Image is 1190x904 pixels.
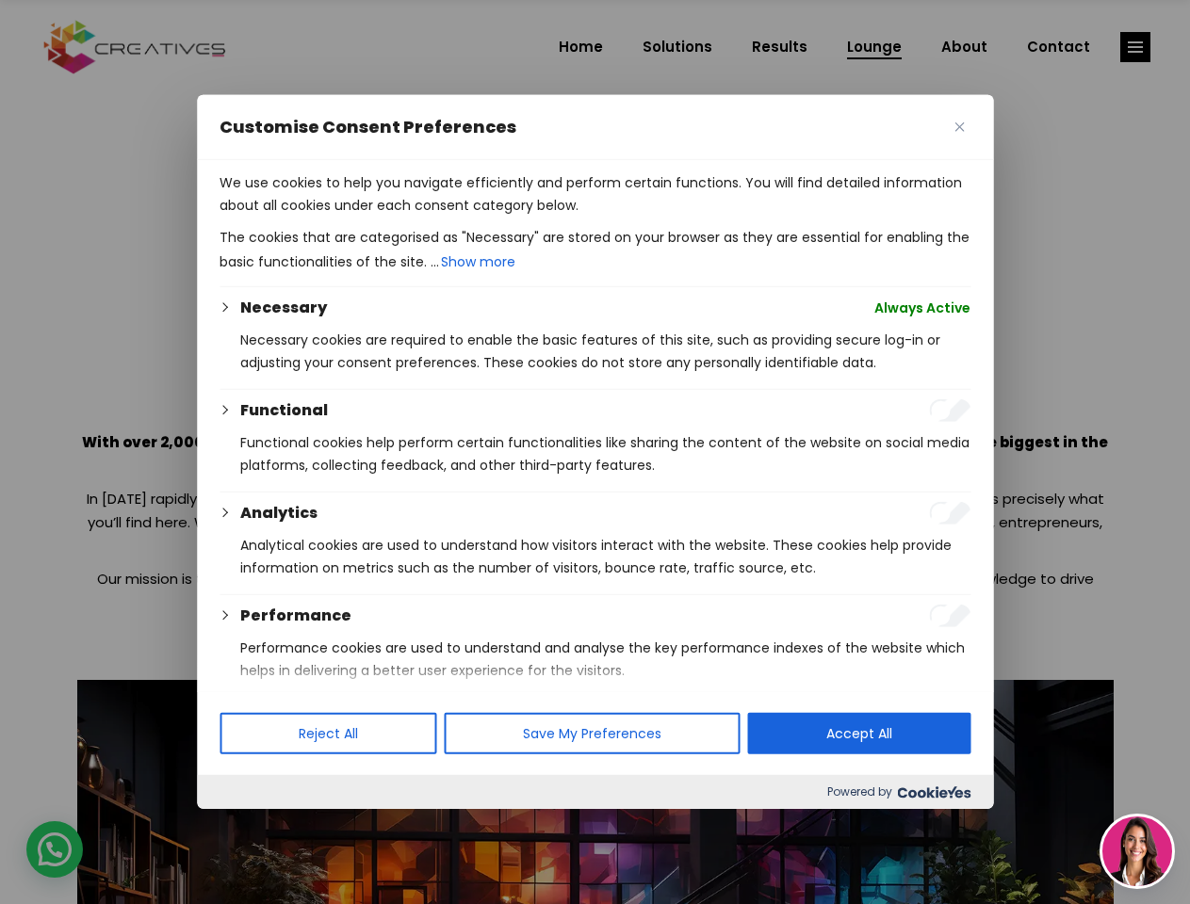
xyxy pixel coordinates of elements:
p: Performance cookies are used to understand and analyse the key performance indexes of the website... [240,637,970,682]
p: The cookies that are categorised as "Necessary" are stored on your browser as they are essential ... [220,226,970,275]
span: Always Active [874,297,970,319]
button: Show more [439,249,517,275]
img: Cookieyes logo [897,786,970,799]
p: Analytical cookies are used to understand how visitors interact with the website. These cookies h... [240,534,970,579]
button: Performance [240,605,351,627]
img: Close [954,122,964,132]
p: We use cookies to help you navigate efficiently and perform certain functions. You will find deta... [220,171,970,217]
button: Reject All [220,713,436,754]
div: Customise Consent Preferences [197,95,993,809]
p: Functional cookies help perform certain functionalities like sharing the content of the website o... [240,431,970,476]
button: Accept All [747,713,970,754]
img: agent [1102,816,1172,886]
p: Necessary cookies are required to enable the basic features of this site, such as providing secur... [240,329,970,374]
input: Enable Analytics [929,502,970,525]
div: Powered by [197,775,993,809]
button: Functional [240,399,328,422]
span: Customise Consent Preferences [220,116,516,138]
button: Analytics [240,502,318,525]
input: Enable Functional [929,399,970,422]
button: Close [948,116,970,138]
input: Enable Performance [929,605,970,627]
button: Necessary [240,297,327,319]
button: Save My Preferences [444,713,740,754]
